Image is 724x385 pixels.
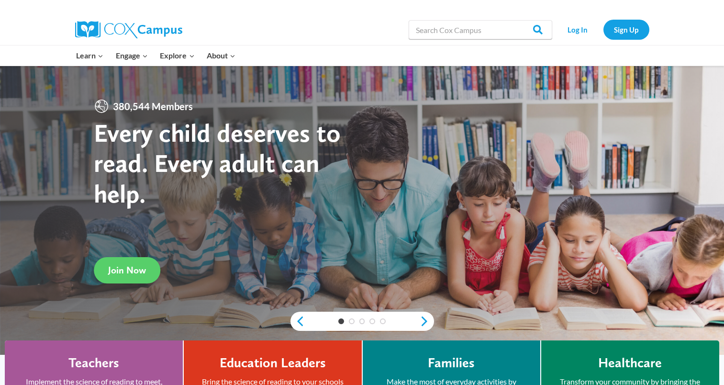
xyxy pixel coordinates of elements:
[94,257,160,283] a: Join Now
[109,99,197,114] span: 380,544 Members
[603,20,649,39] a: Sign Up
[428,355,475,371] h4: Families
[409,20,552,39] input: Search Cox Campus
[68,355,119,371] h4: Teachers
[338,318,344,324] a: 1
[557,20,599,39] a: Log In
[94,117,341,209] strong: Every child deserves to read. Every adult can help.
[290,316,305,327] a: previous
[220,355,326,371] h4: Education Leaders
[76,49,103,62] span: Learn
[116,49,148,62] span: Engage
[207,49,235,62] span: About
[369,318,375,324] a: 4
[75,21,182,38] img: Cox Campus
[160,49,194,62] span: Explore
[359,318,365,324] a: 3
[108,264,146,276] span: Join Now
[70,45,242,66] nav: Primary Navigation
[557,20,649,39] nav: Secondary Navigation
[349,318,355,324] a: 2
[420,316,434,327] a: next
[380,318,386,324] a: 5
[290,312,434,331] div: content slider buttons
[598,355,662,371] h4: Healthcare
